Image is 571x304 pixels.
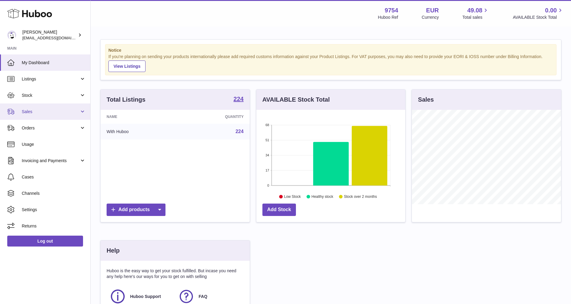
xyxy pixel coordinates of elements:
[422,15,439,20] div: Currency
[284,194,301,199] text: Low Stock
[107,247,120,255] h3: Help
[513,15,564,20] span: AVAILABLE Stock Total
[199,294,207,299] span: FAQ
[179,110,249,124] th: Quantity
[22,60,86,66] span: My Dashboard
[7,31,16,40] img: info@fieldsluxury.london
[22,125,79,131] span: Orders
[22,109,79,115] span: Sales
[265,123,269,127] text: 68
[22,35,89,40] span: [EMAIL_ADDRESS][DOMAIN_NAME]
[311,194,333,199] text: Healthy stock
[513,6,564,20] a: 0.00 AVAILABLE Stock Total
[545,6,557,15] span: 0.00
[265,168,269,172] text: 17
[22,174,86,180] span: Cases
[22,142,86,147] span: Usage
[233,96,243,102] strong: 224
[233,96,243,103] a: 224
[22,93,79,98] span: Stock
[267,184,269,187] text: 0
[462,15,489,20] span: Total sales
[107,204,165,216] a: Add products
[22,223,86,229] span: Returns
[7,236,83,247] a: Log out
[265,153,269,157] text: 34
[22,191,86,196] span: Channels
[22,76,79,82] span: Listings
[467,6,482,15] span: 49.08
[344,194,377,199] text: Stock over 2 months
[418,96,434,104] h3: Sales
[22,158,79,164] span: Invoicing and Payments
[378,15,398,20] div: Huboo Ref
[107,96,146,104] h3: Total Listings
[130,294,161,299] span: Huboo Support
[108,47,553,53] strong: Notice
[385,6,398,15] strong: 9754
[262,96,330,104] h3: AVAILABLE Stock Total
[107,268,244,279] p: Huboo is the easy way to get your stock fulfilled. But incase you need any help here's our ways f...
[462,6,489,20] a: 49.08 Total sales
[265,138,269,142] text: 51
[22,29,77,41] div: [PERSON_NAME]
[262,204,296,216] a: Add Stock
[108,60,146,72] a: View Listings
[108,54,553,72] div: If you're planning on sending your products internationally please add required customs informati...
[426,6,439,15] strong: EUR
[101,124,179,139] td: With Huboo
[101,110,179,124] th: Name
[236,129,244,134] a: 224
[22,207,86,213] span: Settings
